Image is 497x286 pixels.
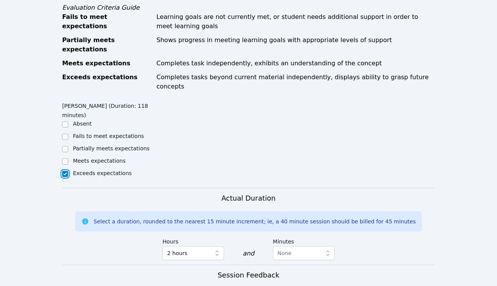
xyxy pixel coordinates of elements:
div: Evaluation Criteria Guide [62,3,435,12]
div: and [243,249,254,258]
div: Exceeds expectations [62,73,152,91]
label: Partially meets expectations [73,145,150,152]
label: Fails to meet expectations [73,133,144,139]
label: Meets expectations [73,158,126,164]
button: None [273,246,335,260]
label: Exceeds expectations [73,170,131,176]
label: Absent [73,121,92,127]
h3: Actual Duration [221,193,275,204]
label: Minutes [273,235,335,246]
div: Learning goals are not currently met, or student needs additional support in order to meet learni... [157,12,435,31]
div: Partially meets expectations [62,36,152,54]
div: Completes tasks beyond current material independently, displays ability to grasp future concepts [157,73,435,91]
div: Select a duration, rounded to the nearest 15 minute increment; ie, a 40 minute session should be ... [94,218,416,225]
div: Fails to meet expectations [62,12,152,31]
legend: [PERSON_NAME] (Duration: 118 minutes) [62,99,155,120]
h3: Session Feedback [217,270,279,281]
button: 2 hours [162,246,224,260]
div: Shows progress in meeting learning goals with appropriate levels of support [157,36,435,54]
label: Hours [162,235,224,246]
span: 2 hours [167,249,187,258]
div: Meets expectations [62,59,152,68]
span: None [278,250,292,256]
div: Completes task independently, exhibits an understanding of the concept [157,59,435,68]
